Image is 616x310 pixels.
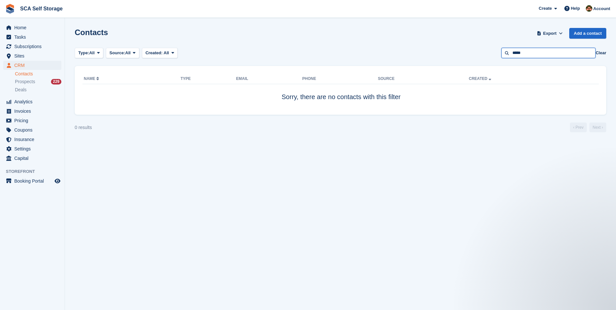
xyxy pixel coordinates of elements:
span: Invoices [14,107,53,116]
span: Account [593,6,610,12]
span: Source: [109,50,125,56]
span: All [125,50,131,56]
nav: Page [569,123,608,132]
img: Sarah Race [586,5,592,12]
span: Sorry, there are no contacts with this filter [282,93,400,100]
a: Deals [15,86,61,93]
th: Source [378,74,469,84]
th: Type [181,74,236,84]
a: menu [3,42,61,51]
a: Preview store [54,177,61,185]
span: Prospects [15,79,35,85]
span: Export [543,30,557,37]
div: 229 [51,79,61,84]
a: menu [3,154,61,163]
a: menu [3,97,61,106]
th: Phone [302,74,378,84]
a: Created [469,76,493,81]
span: Type: [78,50,89,56]
button: Export [535,28,564,39]
button: Type: All [75,48,103,58]
a: menu [3,125,61,135]
h1: Contacts [75,28,108,37]
span: Storefront [6,168,65,175]
a: menu [3,116,61,125]
a: SCA Self Storage [18,3,65,14]
a: Previous [570,123,587,132]
span: Help [571,5,580,12]
span: All [164,50,169,55]
span: Capital [14,154,53,163]
a: menu [3,32,61,42]
a: menu [3,51,61,60]
a: menu [3,144,61,153]
span: Analytics [14,97,53,106]
a: Add a contact [569,28,606,39]
span: Deals [15,87,27,93]
span: Pricing [14,116,53,125]
span: Tasks [14,32,53,42]
span: All [89,50,95,56]
a: menu [3,23,61,32]
a: menu [3,107,61,116]
span: Subscriptions [14,42,53,51]
span: Home [14,23,53,32]
span: Sites [14,51,53,60]
span: Coupons [14,125,53,135]
span: Create [539,5,552,12]
a: Name [84,76,100,81]
span: CRM [14,61,53,70]
th: Email [236,74,302,84]
button: Source: All [106,48,139,58]
a: menu [3,135,61,144]
a: Next [589,123,606,132]
span: Settings [14,144,53,153]
span: Booking Portal [14,176,53,186]
a: Contacts [15,71,61,77]
span: Created: [145,50,163,55]
button: Created: All [142,48,178,58]
div: 0 results [75,124,92,131]
span: Insurance [14,135,53,144]
a: menu [3,61,61,70]
button: Clear [596,50,606,56]
a: Prospects 229 [15,78,61,85]
img: stora-icon-8386f47178a22dfd0bd8f6a31ec36ba5ce8667c1dd55bd0f319d3a0aa187defe.svg [5,4,15,14]
a: menu [3,176,61,186]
